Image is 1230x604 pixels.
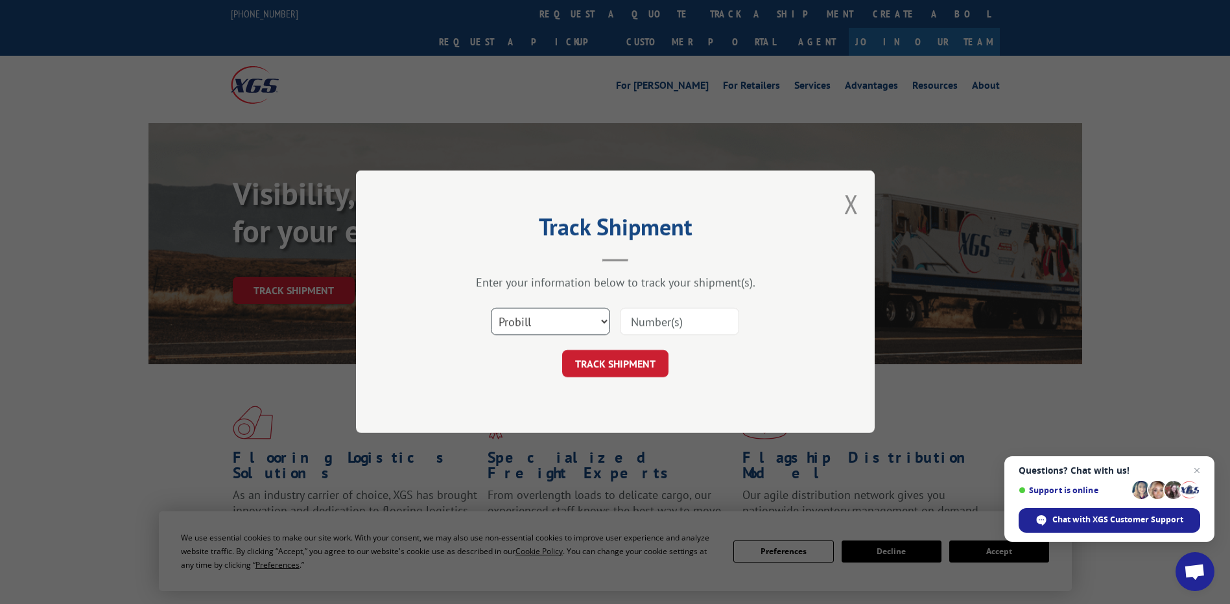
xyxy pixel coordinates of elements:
[1019,465,1200,476] span: Questions? Chat with us!
[421,218,810,242] h2: Track Shipment
[844,187,858,221] button: Close modal
[620,308,739,336] input: Number(s)
[1019,508,1200,533] div: Chat with XGS Customer Support
[1052,514,1183,526] span: Chat with XGS Customer Support
[1019,485,1128,495] span: Support is online
[562,351,668,378] button: TRACK SHIPMENT
[421,275,810,290] div: Enter your information below to track your shipment(s).
[1176,552,1214,591] div: Open chat
[1189,463,1205,478] span: Close chat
